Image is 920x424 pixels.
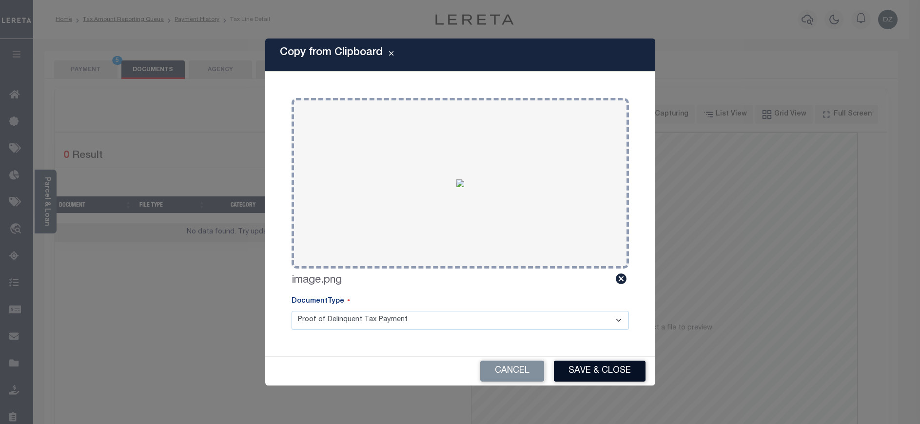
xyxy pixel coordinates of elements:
[383,49,400,61] button: Close
[280,46,383,59] h5: Copy from Clipboard
[554,361,646,382] button: Save & Close
[292,272,342,289] label: image.png
[480,361,544,382] button: Cancel
[456,179,464,187] img: d0a6ea90-d64c-4e03-b2b5-884d0c051221
[292,296,350,307] label: DocumentType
